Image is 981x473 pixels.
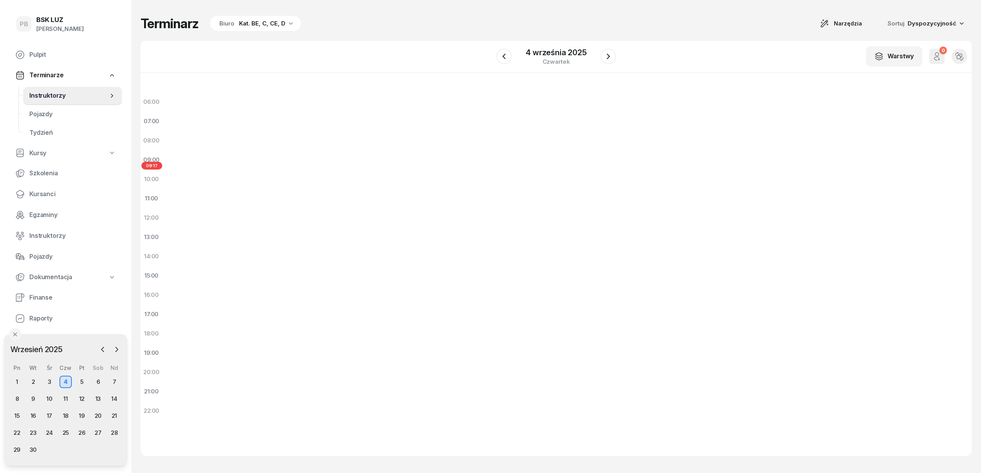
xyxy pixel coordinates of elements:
span: Tydzień [29,128,116,138]
div: 07:00 [141,112,162,131]
span: Instruktorzy [29,91,108,101]
div: 20 [92,410,104,422]
div: 30 [27,444,39,456]
span: 09:17 [141,162,162,170]
div: 12 [76,393,88,405]
a: Finanse [9,288,122,307]
button: 0 [929,49,945,64]
div: 21 [108,410,121,422]
div: Wt [25,364,41,371]
div: 5 [76,376,88,388]
a: Pojazdy [9,248,122,266]
div: 4 września 2025 [526,49,587,56]
span: Dyspozycyjność [908,20,956,27]
button: Narzędzia [813,16,869,31]
span: Szkolenia [29,168,116,178]
div: 11 [59,393,72,405]
a: Ustawienia [9,330,122,349]
div: 18:00 [141,324,162,343]
div: 22 [11,427,23,439]
div: BSK LUZ [36,17,84,23]
a: Instruktorzy [23,86,122,105]
a: Pojazdy [23,105,122,124]
a: Tydzień [23,124,122,142]
div: 27 [92,427,104,439]
div: 11:00 [141,189,162,208]
div: 12:00 [141,208,162,227]
div: 20:00 [141,363,162,382]
div: 2 [27,376,39,388]
a: Raporty [9,309,122,328]
div: 7 [108,376,121,388]
div: 13 [92,393,104,405]
span: Kursanci [29,189,116,199]
span: Egzaminy [29,210,116,220]
a: Pulpit [9,46,122,64]
div: 26 [76,427,88,439]
button: BiuroKat. BE, C, CE, D [208,16,301,31]
div: 29 [11,444,23,456]
div: 10 [43,393,56,405]
span: Pulpit [29,50,116,60]
span: Raporty [29,314,116,324]
span: Sortuj [888,19,906,29]
div: 14 [108,393,121,405]
div: 06:00 [141,92,162,112]
div: Pt [74,364,90,371]
div: 08:00 [141,131,162,150]
div: 1 [11,376,23,388]
div: Pn [9,364,25,371]
div: 6 [92,376,104,388]
div: 16 [27,410,39,422]
span: Dokumentacja [29,272,72,282]
a: Dokumentacja [9,268,122,286]
button: Sortuj Dyspozycyjność [878,15,972,32]
div: Nd [106,364,122,371]
div: [PERSON_NAME] [36,24,84,34]
div: Biuro [219,19,234,28]
span: Wrzesień 2025 [7,343,66,356]
div: 3 [43,376,56,388]
div: 0 [939,47,947,54]
div: 28 [108,427,121,439]
div: 4 [59,376,72,388]
span: Pojazdy [29,109,116,119]
span: Narzędzia [834,19,862,28]
a: Szkolenia [9,164,122,183]
div: 9 [27,393,39,405]
div: Śr [41,364,58,371]
div: 14:00 [141,247,162,266]
div: 15 [11,410,23,422]
div: 16:00 [141,285,162,305]
div: 13:00 [141,227,162,247]
div: 22:00 [141,401,162,420]
div: 18 [59,410,72,422]
div: 17:00 [141,305,162,324]
div: 17 [43,410,56,422]
span: Finanse [29,293,116,303]
div: 09:00 [141,150,162,170]
span: Pojazdy [29,252,116,262]
button: Warstwy [866,46,922,66]
h1: Terminarz [141,17,199,31]
div: Czw [58,364,74,371]
div: 21:00 [141,382,162,401]
div: 23 [27,427,39,439]
span: Terminarze [29,70,63,80]
div: 19:00 [141,343,162,363]
a: Terminarze [9,66,122,84]
div: 8 [11,393,23,405]
div: Kat. BE, C, CE, D [239,19,285,28]
div: Sob [90,364,106,371]
a: Instruktorzy [9,227,122,245]
span: Instruktorzy [29,231,116,241]
div: czwartek [526,59,587,64]
div: 19 [76,410,88,422]
a: Kursy [9,144,122,162]
span: Kursy [29,148,46,158]
div: 10:00 [141,170,162,189]
div: 24 [43,427,56,439]
div: Warstwy [874,51,914,61]
a: Kursanci [9,185,122,203]
div: 25 [59,427,72,439]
